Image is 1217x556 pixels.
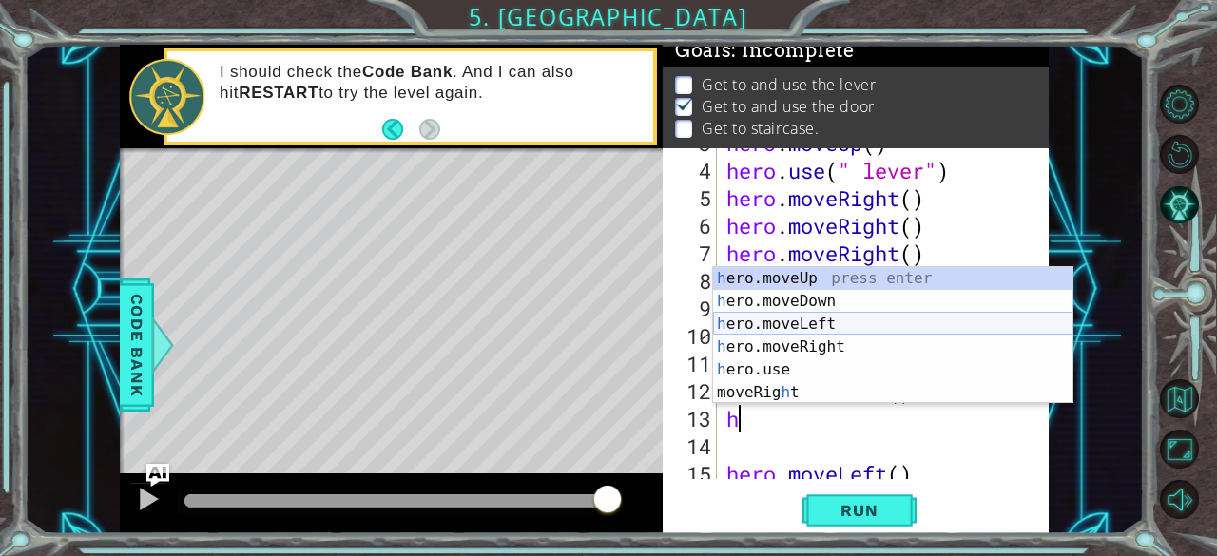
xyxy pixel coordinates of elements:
button: Restart Level [1160,135,1199,174]
div: 4 [666,157,717,184]
button: Ctrl + P: Play [129,482,167,521]
p: I should check the . And I can also hit to try the level again. [220,62,640,104]
div: 8 [666,267,717,295]
span: : Incomplete [731,39,854,62]
a: Back to Map [1162,374,1217,425]
div: 6 [666,212,717,240]
button: Next [419,119,440,140]
button: Back to Map [1160,379,1199,418]
button: Ask AI [146,464,169,487]
div: 12 [666,377,717,405]
p: Get to staircase. [702,118,819,139]
button: Shift+Enter: Run current code. [802,491,917,530]
strong: Code Bank [362,63,453,81]
span: Code Bank [122,286,152,402]
button: AI Hint [1160,185,1199,224]
p: Get to and use the door [702,96,875,117]
div: 13 [666,405,717,432]
button: Maximize Browser [1160,430,1199,469]
div: 15 [666,460,717,488]
div: 11 [666,350,717,377]
p: Get to and use the lever [702,74,876,95]
img: Check mark for checkbox [675,96,694,111]
button: Back [382,119,419,140]
span: Run [821,501,897,520]
span: Goals [675,39,855,63]
div: 14 [666,432,717,460]
strong: RESTART [239,84,319,102]
div: 10 [666,322,717,350]
button: Level Options [1160,85,1199,124]
div: 5 [666,184,717,212]
button: Mute [1160,480,1199,519]
div: 7 [666,240,717,267]
div: 9 [666,295,717,322]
